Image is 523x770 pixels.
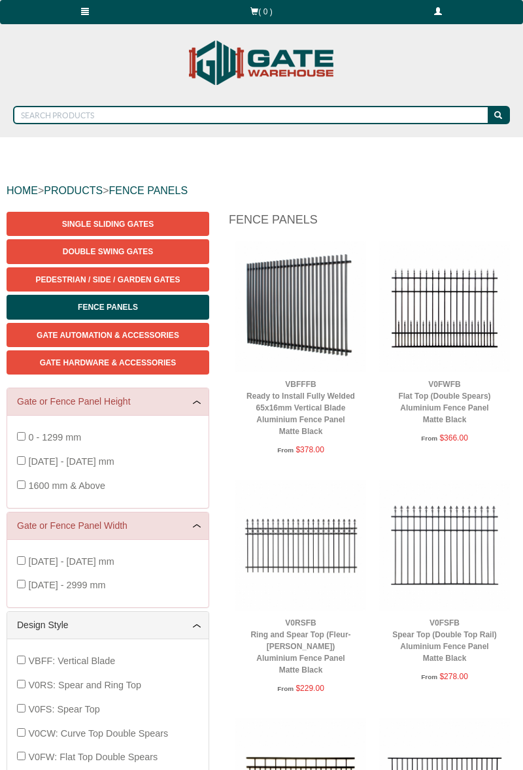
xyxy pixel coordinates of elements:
[109,185,188,196] a: FENCE PANELS
[186,33,338,93] img: Gate Warehouse
[439,672,467,681] span: $278.00
[17,618,199,632] a: Design Style
[277,446,294,454] span: From
[7,185,38,196] a: HOME
[28,656,115,666] span: VBFF: Vertical Blade
[28,480,105,491] span: 1600 mm & Above
[40,358,177,367] span: Gate Hardware & Accessories
[17,519,199,533] a: Gate or Fence Panel Width
[78,303,138,312] span: Fence Panels
[17,395,199,409] a: Gate or Fence Panel Height
[28,680,141,690] span: V0RS: Spear and Ring Top
[235,480,366,611] img: V0RSFB - Ring and Spear Top (Fleur-de-lis) - Aluminium Fence Panel - Matte Black - Gate Warehouse
[277,685,294,692] span: From
[250,618,350,675] a: V0RSFBRing and Spear Top (Fleur-[PERSON_NAME])Aluminium Fence PanelMatte Black
[439,433,467,443] span: $366.00
[421,673,437,680] span: From
[7,170,516,212] div: > >
[28,704,99,714] span: V0FS: Spear Top
[379,480,510,611] img: V0FSFB - Spear Top (Double Top Rail) - Aluminium Fence Panel - Matte Black - Gate Warehouse
[7,323,209,347] a: Gate Automation & Accessories
[28,728,168,739] span: V0CW: Curve Top Double Spears
[28,456,114,467] span: [DATE] - [DATE] mm
[28,432,81,443] span: 0 - 1299 mm
[246,380,355,436] a: VBFFFBReady to Install Fully Welded 65x16mm Vertical BladeAluminium Fence PanelMatte Black
[295,684,324,693] span: $229.00
[28,556,114,567] span: [DATE] - [DATE] mm
[229,212,516,235] h1: Fence Panels
[37,331,179,340] span: Gate Automation & Accessories
[63,247,153,256] span: Double Swing Gates
[44,185,103,196] a: PRODUCTS
[235,241,366,372] img: VBFFFB - Ready to Install Fully Welded 65x16mm Vertical Blade - Aluminium Fence Panel - Matte Bla...
[13,106,490,124] input: SEARCH PRODUCTS
[7,267,209,292] a: Pedestrian / Side / Garden Gates
[28,752,158,762] span: V0FW: Flat Top Double Spears
[295,445,324,454] span: $378.00
[379,241,510,372] img: V0FWFB - Flat Top (Double Spears) - Aluminium Fence Panel - Matte Black - Gate Warehouse
[28,580,105,590] span: [DATE] - 2999 mm
[398,380,490,424] a: V0FWFBFlat Top (Double Spears)Aluminium Fence PanelMatte Black
[7,350,209,375] a: Gate Hardware & Accessories
[392,618,497,663] a: V0FSFBSpear Top (Double Top Rail)Aluminium Fence PanelMatte Black
[62,220,154,229] span: Single Sliding Gates
[421,435,437,442] span: From
[35,275,180,284] span: Pedestrian / Side / Garden Gates
[7,239,209,263] a: Double Swing Gates
[7,295,209,319] a: Fence Panels
[7,212,209,236] a: Single Sliding Gates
